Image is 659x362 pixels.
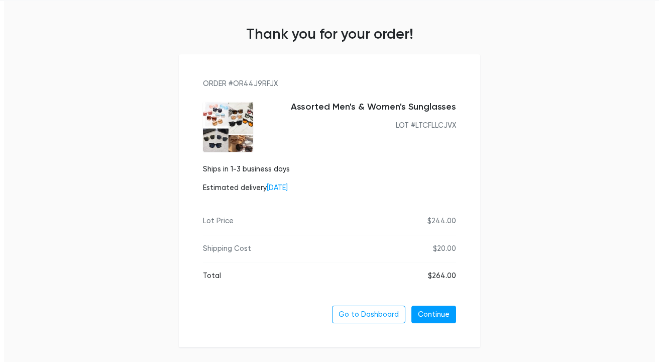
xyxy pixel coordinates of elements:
a: Continue [411,306,456,324]
div: $244.00 [427,216,456,227]
p: Estimated delivery [203,183,290,194]
div: Total [203,270,221,282]
div: Shipping Cost [203,243,251,254]
div: $20.00 [433,243,456,254]
h2: Thank you for your order! [4,25,655,43]
div: $264.00 [428,270,456,282]
div: ORDER #OR44J9RFJX [203,78,456,89]
div: LOT #LTCFLLCJVX [261,120,456,131]
div: Lot Price [203,216,234,227]
p: Ships in 1-3 business days [203,164,290,175]
span: [DATE] [267,184,288,192]
a: Go to Dashboard [332,306,405,324]
h5: Assorted Men's & Women's Sunglasses [261,102,456,113]
img: 09d6d1d6-8892-44c8-9b95-8ffe79f7fc9f-1752667521.jpg [203,102,253,152]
